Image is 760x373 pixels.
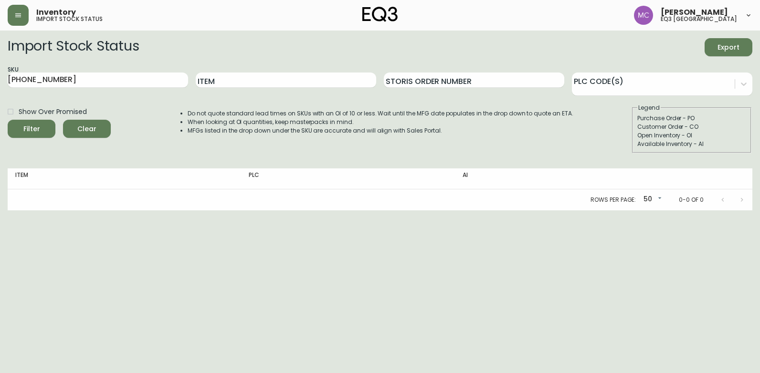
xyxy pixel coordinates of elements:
[661,16,737,22] h5: eq3 [GEOGRAPHIC_DATA]
[637,123,746,131] div: Customer Order - CO
[591,196,636,204] p: Rows per page:
[19,107,87,117] span: Show Over Promised
[712,41,745,53] span: Export
[640,192,664,207] div: 50
[661,9,728,16] span: [PERSON_NAME]
[8,168,241,189] th: Item
[36,9,76,16] span: Inventory
[188,126,573,135] li: MFGs listed in the drop down under the SKU are accurate and will align with Sales Portal.
[36,16,103,22] h5: import stock status
[455,168,625,189] th: AI
[634,6,653,25] img: 6dbdb61c5655a9a555815750a11666cc
[637,114,746,123] div: Purchase Order - PO
[637,104,661,112] legend: Legend
[71,123,103,135] span: Clear
[637,140,746,148] div: Available Inventory - AI
[188,109,573,118] li: Do not quote standard lead times on SKUs with an OI of 10 or less. Wait until the MFG date popula...
[188,118,573,126] li: When looking at OI quantities, keep masterpacks in mind.
[8,38,139,56] h2: Import Stock Status
[63,120,111,138] button: Clear
[241,168,455,189] th: PLC
[362,7,398,22] img: logo
[679,196,704,204] p: 0-0 of 0
[637,131,746,140] div: Open Inventory - OI
[705,38,752,56] button: Export
[8,120,55,138] button: Filter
